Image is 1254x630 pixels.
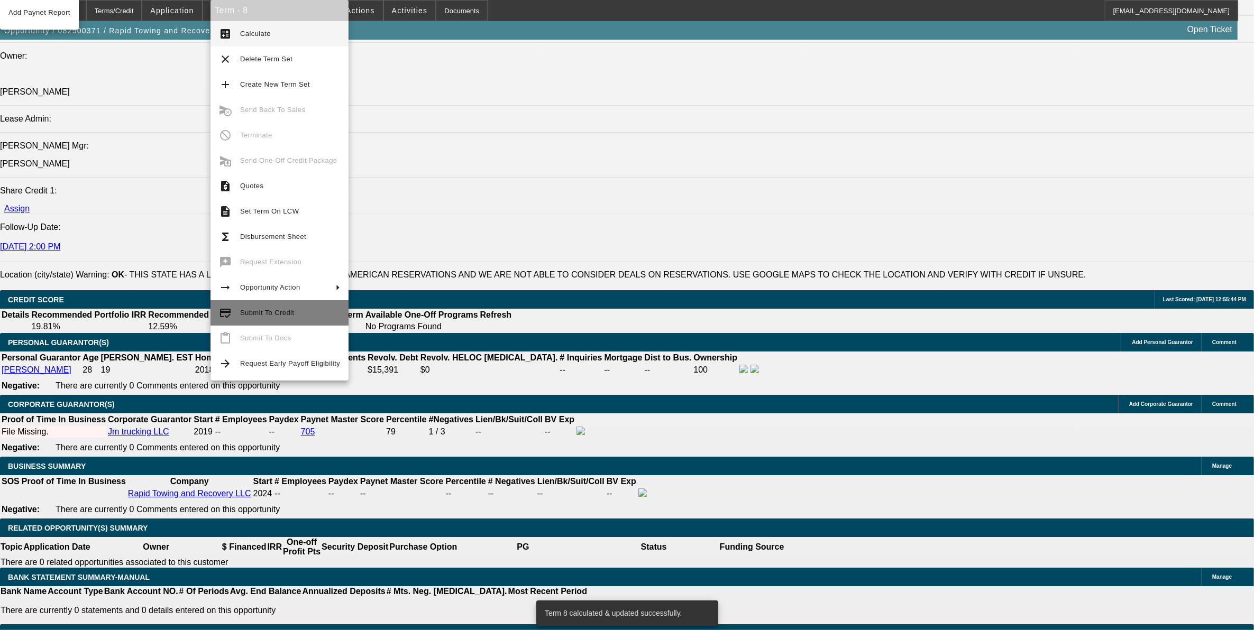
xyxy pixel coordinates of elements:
[392,6,428,15] span: Activities
[240,207,299,215] span: Set Term On LCW
[219,230,232,243] mat-icon: functions
[420,364,559,376] td: $0
[219,307,232,319] mat-icon: credit_score
[108,427,169,436] a: Jm trucking LLC
[219,180,232,192] mat-icon: request_quote
[230,586,302,597] th: Avg. End Balance
[56,443,280,452] span: There are currently 0 Comments entered on this opportunity
[301,586,386,597] th: Annualized Deposits
[693,364,738,376] td: 100
[91,537,222,557] th: Owner
[31,321,147,332] td: 19.81%
[100,364,194,376] td: 19
[2,443,40,452] b: Negative:
[386,427,426,437] div: 79
[536,600,714,626] div: Term 8 calculated & updated successfully.
[240,283,300,291] span: Opportunity Action
[31,310,147,320] th: Recommended Portfolio IRR
[389,537,457,557] th: Purchase Option
[128,489,251,498] a: Rapid Towing and Recovery LLC
[150,6,194,15] span: Application
[112,270,124,279] b: OK
[104,586,179,597] th: Bank Account NO.
[645,353,692,362] b: Dist to Bus.
[328,488,359,499] td: --
[203,1,279,21] button: Credit Package
[420,353,558,362] b: Revolv. HELOC [MEDICAL_DATA].
[179,586,230,597] th: # Of Periods
[240,233,306,240] span: Disbursement Sheet
[148,321,260,332] td: 12.59%
[101,353,193,362] b: [PERSON_NAME]. EST
[219,27,232,40] mat-icon: calculate
[21,476,126,487] th: Proof of Time In Business
[750,365,759,373] img: linkedin-icon.png
[360,477,443,486] b: Paynet Master Score
[644,364,692,376] td: --
[8,295,64,304] span: CREDIT SCORE
[219,78,232,91] mat-icon: add
[148,310,260,320] th: Recommended One Off IRR
[267,537,282,557] th: IRR
[240,309,294,317] span: Submit To Credit
[269,415,299,424] b: Paydex
[445,477,486,486] b: Percentile
[475,426,543,438] td: --
[108,415,191,424] b: Corporate Guarantor
[219,281,232,294] mat-icon: arrow_right_alt
[142,1,202,21] button: Application
[240,80,310,88] span: Create New Term Set
[739,365,748,373] img: facebook-icon.png
[693,353,737,362] b: Ownership
[1212,463,1232,469] span: Manage
[8,338,109,347] span: PERSONAL GUARANTOR(S)
[638,488,647,497] img: facebook-icon.png
[386,415,426,424] b: Percentile
[112,270,1086,279] label: - THIS STATE HAS A LOT OF LAND THAT IS ON NATIVE AMERICAN RESERVATIONS AND WE ARE NOT ABLE TO CON...
[475,415,543,424] b: Lien/Bk/Suit/Coll
[215,426,268,438] td: --
[365,310,479,320] th: Available One-Off Programs
[328,477,358,486] b: Paydex
[2,365,71,374] a: [PERSON_NAME]
[47,586,104,597] th: Account Type
[544,426,575,438] td: --
[1,476,20,487] th: SOS
[386,586,508,597] th: # Mts. Neg. [MEDICAL_DATA].
[338,1,383,21] button: Actions
[368,353,418,362] b: Revolv. Debt
[589,537,719,557] th: Status
[193,426,213,438] td: 2019
[604,364,643,376] td: --
[269,426,299,438] td: --
[1163,297,1246,302] span: Last Scored: [DATE] 12:55:44 PM
[429,427,474,437] div: 1 / 3
[4,26,314,35] span: Opportunity / 082500371 / Rapid Towing and Recovery LLC / [PERSON_NAME]
[384,1,436,21] button: Activities
[1183,21,1237,39] a: Open Ticket
[82,364,99,376] td: 28
[8,400,115,409] span: CORPORATE GUARANTOR(S)
[2,427,106,437] div: File Missing.
[1212,401,1237,407] span: Comment
[253,477,272,486] b: Start
[56,505,280,514] span: There are currently 0 Comments entered on this opportunity
[83,353,98,362] b: Age
[607,477,636,486] b: BV Exp
[8,6,70,19] span: Add Paynet Report
[195,365,214,374] span: 2018
[429,415,474,424] b: #Negatives
[2,505,40,514] b: Negative:
[240,359,340,367] span: Request Early Payoff Eligibility
[576,427,585,435] img: facebook-icon.png
[360,489,443,498] div: --
[560,353,602,362] b: # Inquiries
[301,427,315,436] a: 705
[559,364,602,376] td: --
[346,6,375,15] span: Actions
[240,55,292,63] span: Delete Term Set
[508,586,588,597] th: Most Recent Period
[606,488,637,499] td: --
[719,537,785,557] th: Funding Source
[445,489,486,498] div: --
